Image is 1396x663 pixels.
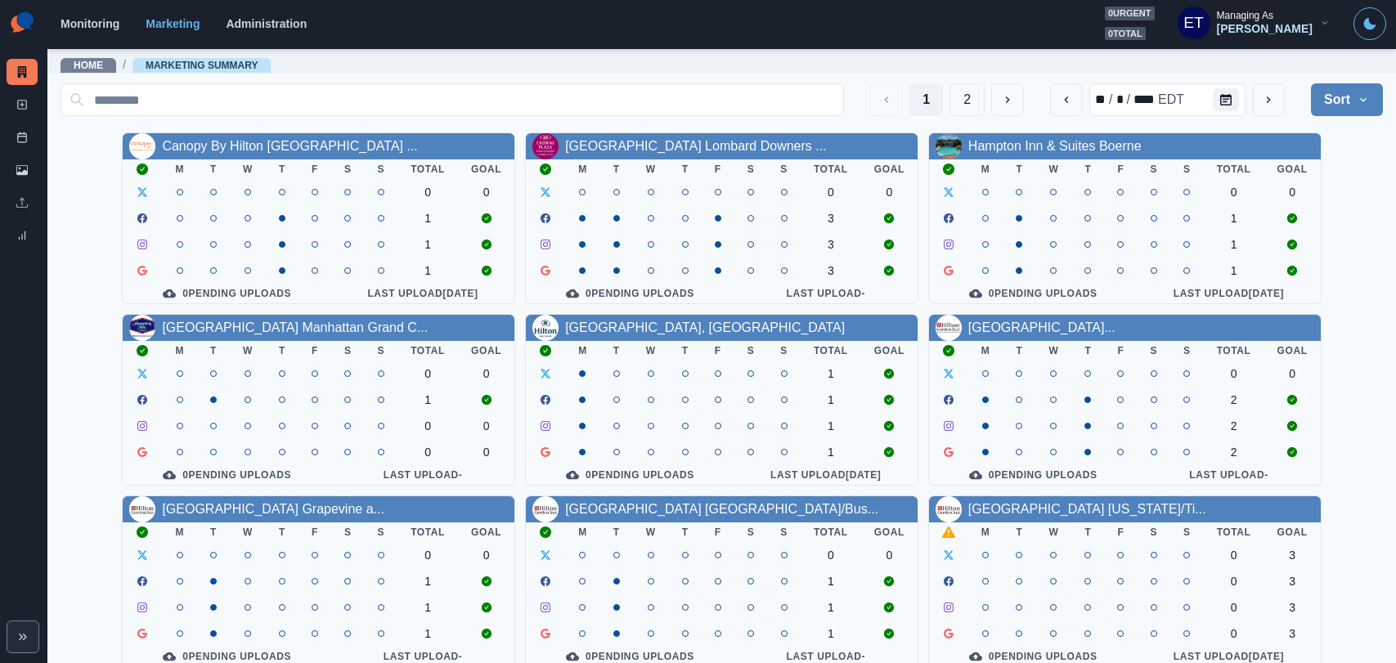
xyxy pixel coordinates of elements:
[565,159,600,179] th: M
[1277,549,1308,562] div: 3
[266,522,299,542] th: T
[532,496,559,522] img: 100621991663823
[61,56,271,74] nav: breadcrumb
[1105,27,1146,41] span: 0 total
[1035,159,1071,179] th: W
[136,468,318,482] div: 0 Pending Uploads
[1170,159,1204,179] th: S
[1093,90,1107,110] div: month
[669,341,702,361] th: T
[747,287,904,300] div: Last Upload -
[747,468,904,482] div: Last Upload [DATE]
[7,92,38,118] a: New Post
[197,341,230,361] th: T
[565,139,827,153] a: [GEOGRAPHIC_DATA] Lombard Downers ...
[633,341,669,361] th: W
[936,496,962,522] img: 130521400908152
[1003,159,1035,179] th: T
[949,83,985,116] button: Page 2
[331,159,365,179] th: S
[397,522,458,542] th: Total
[365,522,398,542] th: S
[1217,367,1251,380] div: 0
[123,56,126,74] span: /
[801,159,861,179] th: Total
[1277,627,1308,640] div: 3
[1115,90,1125,110] div: day
[129,133,155,159] img: 100325542334506
[266,341,299,361] th: T
[299,522,331,542] th: F
[539,468,721,482] div: 0 Pending Uploads
[814,446,848,459] div: 1
[1204,522,1264,542] th: Total
[1217,627,1251,640] div: 0
[936,315,962,341] img: 111262731237250
[411,393,445,406] div: 1
[411,627,445,640] div: 1
[162,159,197,179] th: M
[814,238,848,251] div: 3
[1217,549,1251,562] div: 0
[1217,446,1251,459] div: 2
[1213,88,1239,111] button: Calendar
[1105,7,1155,20] span: 0 urgent
[344,287,501,300] div: Last Upload [DATE]
[411,446,445,459] div: 0
[702,522,734,542] th: F
[1035,522,1071,542] th: W
[471,446,501,459] div: 0
[7,124,38,150] a: Post Schedule
[1217,186,1251,199] div: 0
[7,620,39,653] button: Expand
[814,393,848,406] div: 1
[633,159,669,179] th: W
[162,139,417,153] a: Canopy By Hilton [GEOGRAPHIC_DATA] ...
[1137,341,1170,361] th: S
[1132,90,1156,110] div: year
[1204,341,1264,361] th: Total
[471,549,501,562] div: 0
[600,522,633,542] th: T
[600,159,633,179] th: T
[539,287,721,300] div: 0 Pending Uploads
[197,159,230,179] th: T
[266,159,299,179] th: T
[532,133,559,159] img: 129651331515
[1107,90,1114,110] div: /
[565,522,600,542] th: M
[299,341,331,361] th: F
[1071,341,1104,361] th: T
[814,419,848,432] div: 1
[299,159,331,179] th: F
[471,367,501,380] div: 0
[532,315,559,341] img: 88222589535
[801,522,861,542] th: Total
[814,575,848,588] div: 1
[814,186,848,199] div: 0
[146,60,258,71] a: Marketing Summary
[1003,341,1035,361] th: T
[411,212,445,225] div: 1
[874,186,904,199] div: 0
[397,341,458,361] th: Total
[1353,7,1386,40] button: Toggle Mode
[162,502,384,516] a: [GEOGRAPHIC_DATA] Grapevine a...
[411,601,445,614] div: 1
[936,133,962,159] img: 140603633319341
[633,522,669,542] th: W
[801,341,861,361] th: Total
[814,367,848,380] div: 1
[1264,341,1321,361] th: Goal
[74,60,103,71] a: Home
[1137,522,1170,542] th: S
[471,186,501,199] div: 0
[411,575,445,588] div: 1
[767,159,801,179] th: S
[1050,83,1083,116] button: previous
[874,549,904,562] div: 0
[411,186,445,199] div: 0
[1277,367,1308,380] div: 0
[365,159,398,179] th: S
[1003,522,1035,542] th: T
